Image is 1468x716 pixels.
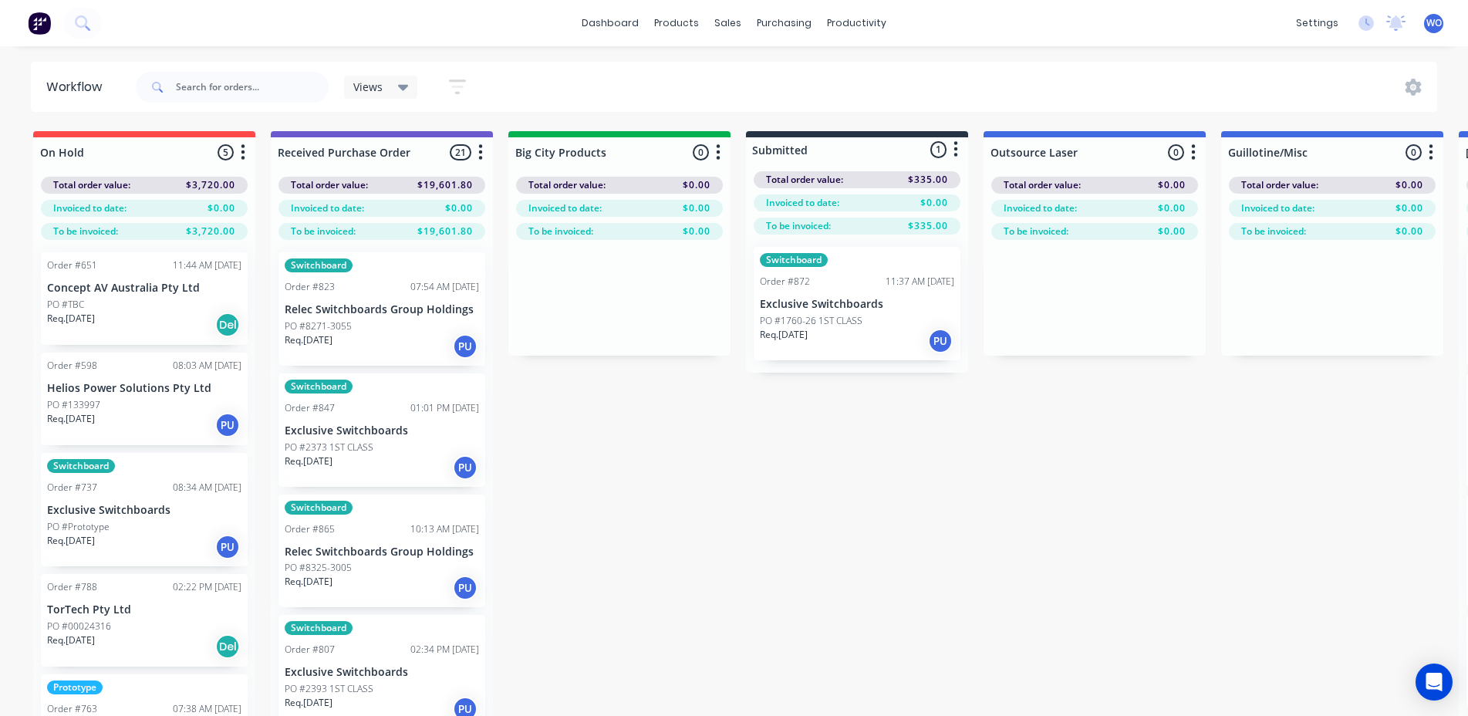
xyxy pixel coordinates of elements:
[760,328,808,342] p: Req. [DATE]
[574,12,646,35] a: dashboard
[285,621,353,635] div: Switchboard
[453,576,478,600] div: PU
[285,561,352,575] p: PO #8325-3005
[1158,201,1186,215] span: $0.00
[173,580,241,594] div: 02:22 PM [DATE]
[1004,178,1081,192] span: Total order value:
[707,12,749,35] div: sales
[1004,201,1077,215] span: Invoiced to date:
[47,398,100,412] p: PO #133997
[285,319,352,333] p: PO #8271-3055
[47,298,84,312] p: PO #TBC
[417,225,473,238] span: $19,601.80
[291,178,368,192] span: Total order value:
[285,441,373,454] p: PO #2373 1ST CLASS
[754,247,960,360] div: SwitchboardOrder #87211:37 AM [DATE]Exclusive SwitchboardsPO #1760-26 1ST CLASSReq.[DATE]PU
[1158,225,1186,238] span: $0.00
[445,201,473,215] span: $0.00
[47,580,97,594] div: Order #788
[173,481,241,495] div: 08:34 AM [DATE]
[53,178,130,192] span: Total order value:
[760,275,810,289] div: Order #872
[47,620,111,633] p: PO #00024316
[646,12,707,35] div: products
[285,643,335,657] div: Order #807
[683,201,710,215] span: $0.00
[47,520,110,534] p: PO #Prototype
[186,178,235,192] span: $3,720.00
[453,455,478,480] div: PU
[176,72,329,103] input: Search for orders...
[278,495,485,608] div: SwitchboardOrder #86510:13 AM [DATE]Relec Switchboards Group HoldingsPO #8325-3005Req.[DATE]PU
[291,201,364,215] span: Invoiced to date:
[47,481,97,495] div: Order #737
[353,79,383,95] span: Views
[47,412,95,426] p: Req. [DATE]
[417,178,473,192] span: $19,601.80
[47,633,95,647] p: Req. [DATE]
[285,280,335,294] div: Order #823
[410,522,479,536] div: 10:13 AM [DATE]
[285,333,332,347] p: Req. [DATE]
[215,312,240,337] div: Del
[1416,664,1453,701] div: Open Intercom Messenger
[41,453,248,566] div: SwitchboardOrder #73708:34 AM [DATE]Exclusive SwitchboardsPO #PrototypeReq.[DATE]PU
[215,535,240,559] div: PU
[186,225,235,238] span: $3,720.00
[683,225,710,238] span: $0.00
[285,522,335,536] div: Order #865
[173,359,241,373] div: 08:03 AM [DATE]
[285,501,353,515] div: Switchboard
[285,258,353,272] div: Switchboard
[291,225,356,238] span: To be invoiced:
[215,413,240,437] div: PU
[928,329,953,353] div: PU
[1241,178,1318,192] span: Total order value:
[886,275,954,289] div: 11:37 AM [DATE]
[453,334,478,359] div: PU
[749,12,819,35] div: purchasing
[410,401,479,415] div: 01:01 PM [DATE]
[766,173,843,187] span: Total order value:
[285,424,479,437] p: Exclusive Switchboards
[285,666,479,679] p: Exclusive Switchboards
[528,178,606,192] span: Total order value:
[41,574,248,667] div: Order #78802:22 PM [DATE]TorTech Pty LtdPO #00024316Req.[DATE]Del
[1241,225,1306,238] span: To be invoiced:
[278,252,485,366] div: SwitchboardOrder #82307:54 AM [DATE]Relec Switchboards Group HoldingsPO #8271-3055Req.[DATE]PU
[41,353,248,445] div: Order #59808:03 AM [DATE]Helios Power Solutions Pty LtdPO #133997Req.[DATE]PU
[285,303,479,316] p: Relec Switchboards Group Holdings
[47,534,95,548] p: Req. [DATE]
[215,634,240,659] div: Del
[173,702,241,716] div: 07:38 AM [DATE]
[1241,201,1314,215] span: Invoiced to date:
[1158,178,1186,192] span: $0.00
[819,12,894,35] div: productivity
[285,545,479,559] p: Relec Switchboards Group Holdings
[285,696,332,710] p: Req. [DATE]
[760,314,862,328] p: PO #1760-26 1ST CLASS
[920,196,948,210] span: $0.00
[285,575,332,589] p: Req. [DATE]
[528,201,602,215] span: Invoiced to date:
[208,201,235,215] span: $0.00
[47,603,241,616] p: TorTech Pty Ltd
[47,702,97,716] div: Order #763
[46,78,110,96] div: Workflow
[908,219,948,233] span: $335.00
[760,298,954,311] p: Exclusive Switchboards
[47,681,103,694] div: Prototype
[1288,12,1346,35] div: settings
[683,178,710,192] span: $0.00
[47,282,241,295] p: Concept AV Australia Pty Ltd
[278,373,485,487] div: SwitchboardOrder #84701:01 PM [DATE]Exclusive SwitchboardsPO #2373 1ST CLASSReq.[DATE]PU
[285,401,335,415] div: Order #847
[47,258,97,272] div: Order #651
[53,225,118,238] span: To be invoiced:
[41,252,248,345] div: Order #65111:44 AM [DATE]Concept AV Australia Pty LtdPO #TBCReq.[DATE]Del
[766,196,839,210] span: Invoiced to date:
[47,504,241,517] p: Exclusive Switchboards
[47,459,115,473] div: Switchboard
[47,312,95,326] p: Req. [DATE]
[1004,225,1068,238] span: To be invoiced:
